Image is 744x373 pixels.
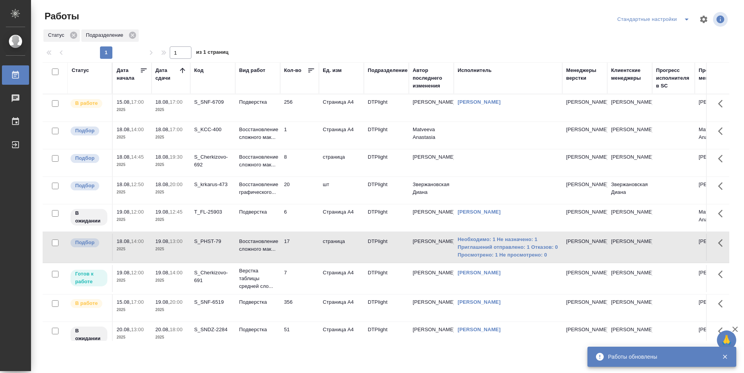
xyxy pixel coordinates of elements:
[280,234,319,261] td: 17
[239,298,276,306] p: Подверстка
[409,204,454,231] td: [PERSON_NAME]
[319,265,364,292] td: Страница А4
[194,98,231,106] div: S_SNF-6709
[43,10,79,22] span: Работы
[566,326,603,334] p: [PERSON_NAME]
[155,181,170,187] p: 18.08,
[170,209,183,215] p: 12:45
[319,122,364,149] td: Страница А4
[566,181,603,188] p: [PERSON_NAME]
[155,245,186,253] p: 2025
[607,122,652,149] td: [PERSON_NAME]
[117,299,131,305] p: 15.08,
[280,94,319,121] td: 256
[194,153,231,169] div: S_Cherkizovo-692
[319,94,364,121] td: Страница А4
[713,234,732,252] button: Здесь прячутся важные кнопки
[364,177,409,204] td: DTPlight
[239,153,276,169] p: Восстановление сложного мак...
[70,298,108,309] div: Исполнитель выполняет работу
[43,29,80,42] div: Статус
[117,334,148,341] p: 2025
[117,209,131,215] p: 19.08,
[409,234,454,261] td: [PERSON_NAME]
[155,67,179,82] div: Дата сдачи
[86,31,126,39] p: Подразделение
[170,299,183,305] p: 20:00
[155,270,170,275] p: 19.08,
[608,353,710,361] div: Работы обновлены
[713,177,732,195] button: Здесь прячутся важные кнопки
[155,209,170,215] p: 19.08,
[70,181,108,191] div: Можно подбирать исполнителей
[239,267,276,290] p: Верстка таблицы средней сло...
[131,299,144,305] p: 17:00
[170,127,183,132] p: 17:00
[117,270,131,275] p: 19.08,
[713,12,729,27] span: Посмотреть информацию
[239,98,276,106] p: Подверстка
[607,265,652,292] td: [PERSON_NAME]
[364,322,409,349] td: DTPlight
[458,299,501,305] a: [PERSON_NAME]
[75,209,103,225] p: В ожидании
[566,98,603,106] p: [PERSON_NAME]
[75,239,95,246] p: Подбор
[70,153,108,164] div: Можно подбирать исполнителей
[607,94,652,121] td: [PERSON_NAME]
[131,270,144,275] p: 12:00
[194,269,231,284] div: S_Cherkizovo-691
[75,182,95,190] p: Подбор
[117,238,131,244] p: 18.08,
[170,327,183,332] p: 18:00
[656,67,691,90] div: Прогресс исполнителя в SC
[117,67,140,82] div: Дата начала
[695,294,740,322] td: [PERSON_NAME]
[117,181,131,187] p: 18.08,
[607,177,652,204] td: Звержановская Диана
[280,322,319,349] td: 51
[155,127,170,132] p: 18.08,
[695,94,740,121] td: [PERSON_NAME]
[607,204,652,231] td: [PERSON_NAME]
[194,298,231,306] div: S_SNF-6519
[239,326,276,334] p: Подверстка
[409,322,454,349] td: [PERSON_NAME]
[155,299,170,305] p: 19.08,
[319,322,364,349] td: Страница А4
[131,238,144,244] p: 14:00
[319,294,364,322] td: Страница А4
[364,294,409,322] td: DTPlight
[713,322,732,340] button: Здесь прячутся важные кнопки
[75,99,98,107] p: В работе
[131,154,144,160] p: 14:45
[117,127,131,132] p: 18.08,
[117,99,131,105] p: 15.08,
[699,67,736,82] div: Проектные менеджеры
[284,67,301,74] div: Кол-во
[607,322,652,349] td: [PERSON_NAME]
[155,188,186,196] p: 2025
[155,133,186,141] p: 2025
[280,122,319,149] td: 1
[713,94,732,113] button: Здесь прячутся важные кнопки
[280,149,319,176] td: 8
[131,327,144,332] p: 13:00
[194,181,231,188] div: S_krkarus-473
[615,13,694,26] div: split button
[194,238,231,245] div: S_PHST-79
[458,99,501,105] a: [PERSON_NAME]
[566,126,603,133] p: [PERSON_NAME]
[239,67,265,74] div: Вид работ
[155,161,186,169] p: 2025
[117,216,148,224] p: 2025
[695,122,740,149] td: Matveeva Anastasia
[694,10,713,29] span: Настроить таблицу
[566,298,603,306] p: [PERSON_NAME]
[566,67,603,82] div: Менеджеры верстки
[695,322,740,349] td: [PERSON_NAME]
[458,236,558,259] a: Необходимо: 1 Не назначено: 1 Приглашений отправлено: 1 Отказов: 0 Просмотрено: 1 Не просмотрено: 0
[319,234,364,261] td: страница
[117,327,131,332] p: 20.08,
[713,265,732,284] button: Здесь прячутся важные кнопки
